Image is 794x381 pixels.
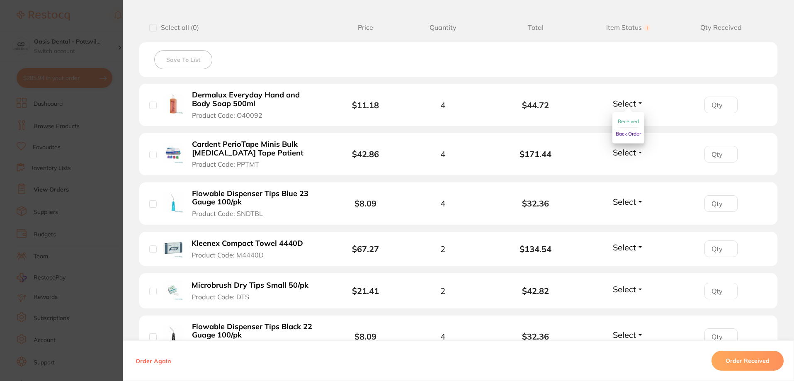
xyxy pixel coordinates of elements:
[36,18,147,26] div: Hi undefined,
[440,332,445,341] span: 4
[189,239,312,259] button: Kleenex Compact Towel 4440D Product Code: M4440D
[618,115,639,128] button: Received
[163,94,183,114] img: Dermalux Everyday Hand and Body Soap 500ml
[704,240,738,257] input: Qty
[192,160,259,168] span: Product Code: PPTMT
[704,328,738,345] input: Qty
[613,147,636,158] span: Select
[489,332,582,341] b: $32.36
[613,330,636,340] span: Select
[189,322,323,351] button: Flowable Dispenser Tips Black 22 Guage 100/pk Product Code: SNDTB
[440,244,445,254] span: 2
[163,192,183,213] img: Flowable Dispenser Tips Blue 23 Gauge 100/pk
[192,189,320,206] b: Flowable Dispenser Tips Blue 23 Gauge 100/pk
[133,357,173,364] button: Order Again
[704,97,738,113] input: Qty
[616,128,641,140] button: Back Order
[352,100,379,110] b: $11.18
[189,90,323,119] button: Dermalux Everyday Hand and Body Soap 500ml Product Code: O40092
[355,198,376,209] b: $8.09
[489,286,582,296] b: $42.82
[616,131,641,137] span: Back Order
[613,197,636,207] span: Select
[704,283,738,299] input: Qty
[352,149,379,159] b: $42.86
[163,325,183,346] img: Flowable Dispenser Tips Black 22 Guage 100/pk
[192,251,264,259] span: Product Code: M4440D
[157,24,199,32] span: Select all ( 0 )
[192,91,320,108] b: Dermalux Everyday Hand and Body Soap 500ml
[352,286,379,296] b: $21.41
[440,100,445,110] span: 4
[440,286,445,296] span: 2
[189,281,318,301] button: Microbrush Dry Tips Small 50/pk Product Code: DTS
[610,98,646,109] button: Select
[610,197,646,207] button: Select
[613,242,636,252] span: Select
[19,20,32,33] img: Profile image for Restocq
[489,244,582,254] b: $134.54
[613,98,636,109] span: Select
[610,284,646,294] button: Select
[335,24,396,32] span: Price
[163,238,183,258] img: Kleenex Compact Towel 4440D
[610,242,646,252] button: Select
[192,239,303,248] b: Kleenex Compact Towel 4440D
[192,323,320,340] b: Flowable Dispenser Tips Black 22 Guage 100/pk
[163,280,183,300] img: Microbrush Dry Tips Small 50/pk
[12,12,153,158] div: message notification from Restocq, 14h ago. Hi undefined, This month, AB Orthodontics is offering...
[36,18,147,142] div: Message content
[192,293,249,301] span: Product Code: DTS
[352,244,379,254] b: $67.27
[192,140,320,157] b: Cardent PerioTape Minis Bulk [MEDICAL_DATA] Tape Patient
[440,199,445,208] span: 4
[704,146,738,163] input: Qty
[613,284,636,294] span: Select
[610,147,646,158] button: Select
[610,330,646,340] button: Select
[192,210,263,217] span: Product Code: SNDTBL
[189,140,323,169] button: Cardent PerioTape Minis Bulk [MEDICAL_DATA] Tape Patient Product Code: PPTMT
[582,24,675,32] span: Item Status
[189,189,323,218] button: Flowable Dispenser Tips Blue 23 Gauge 100/pk Product Code: SNDTBL
[192,281,308,290] b: Microbrush Dry Tips Small 50/pk
[192,112,262,119] span: Product Code: O40092
[440,149,445,159] span: 4
[396,24,489,32] span: Quantity
[355,331,376,342] b: $8.09
[163,143,183,163] img: Cardent PerioTape Minis Bulk Dental Floss Tape Patient
[154,50,212,69] button: Save To List
[489,149,582,159] b: $171.44
[675,24,767,32] span: Qty Received
[489,24,582,32] span: Total
[489,100,582,110] b: $44.72
[489,199,582,208] b: $32.36
[618,118,639,124] span: Received
[711,351,784,371] button: Order Received
[36,146,147,153] p: Message from Restocq, sent 14h ago
[704,195,738,212] input: Qty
